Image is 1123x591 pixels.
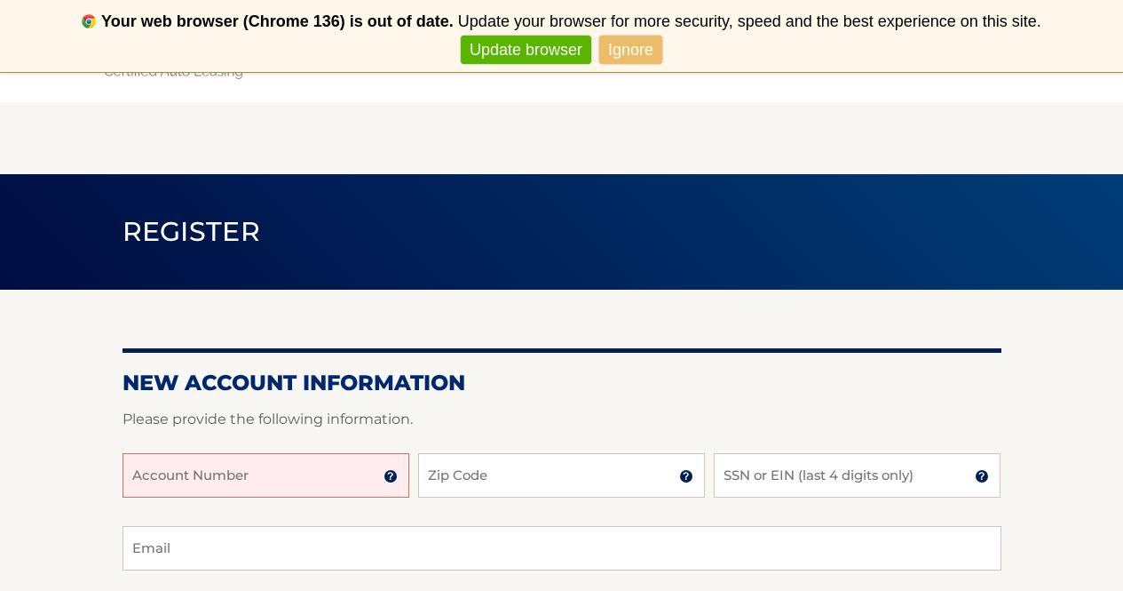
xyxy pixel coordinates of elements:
[123,407,1001,432] p: Please provide the following information.
[714,453,1000,498] input: SSN or EIN (last 4 digits only)
[458,12,1041,30] span: Update your browser for more security, speed and the best experience on this site.
[123,526,1001,571] input: Email
[123,370,1001,396] h2: New Account Information
[461,36,591,65] a: Update browser
[599,36,662,65] a: Ignore
[123,215,261,248] span: Register
[975,469,989,483] img: tooltip.svg
[679,469,693,483] img: tooltip.svg
[101,12,454,30] b: Your web browser (Chrome 136) is out of date.
[384,469,398,483] img: tooltip.svg
[123,453,409,498] input: Account Number
[418,453,705,498] input: Zip Code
